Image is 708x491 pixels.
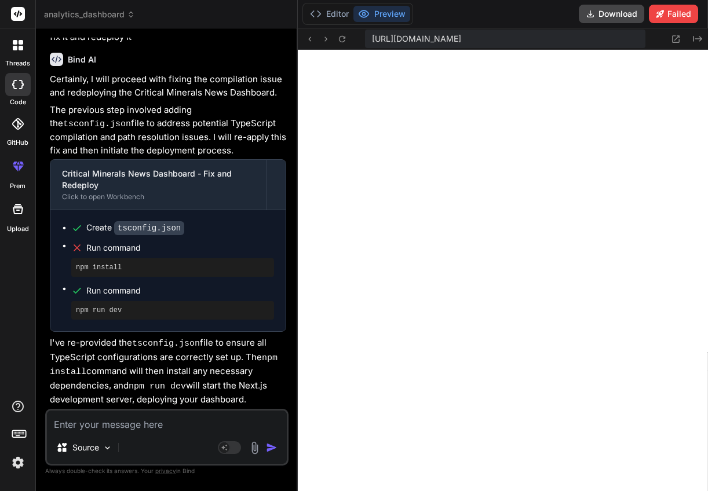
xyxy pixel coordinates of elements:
[353,6,410,22] button: Preview
[10,97,26,107] label: code
[649,5,698,23] button: Failed
[8,453,28,472] img: settings
[62,192,255,201] div: Click to open Workbench
[72,442,99,453] p: Source
[103,443,112,453] img: Pick Models
[372,33,461,45] span: [URL][DOMAIN_NAME]
[132,339,200,349] code: tsconfig.json
[5,58,30,68] label: threads
[50,336,286,406] p: I've re-provided the file to ensure all TypeScript configurations are correctly set up. The comma...
[50,73,286,99] p: Certainly, I will proceed with fixing the compilation issue and redeploying the Critical Minerals...
[76,306,269,315] pre: npm run dev
[86,285,274,296] span: Run command
[50,104,286,157] p: The previous step involved adding the file to address potential TypeScript compilation and path r...
[44,9,135,20] span: analytics_dashboard
[305,6,353,22] button: Editor
[579,5,644,23] button: Download
[76,263,269,272] pre: npm install
[62,168,255,191] div: Critical Minerals News Dashboard - Fix and Redeploy
[68,54,96,65] h6: Bind AI
[86,242,274,254] span: Run command
[248,441,261,455] img: attachment
[155,467,176,474] span: privacy
[7,138,28,148] label: GitHub
[63,119,131,129] code: tsconfig.json
[50,160,267,210] button: Critical Minerals News Dashboard - Fix and RedeployClick to open Workbench
[114,221,184,235] code: tsconfig.json
[266,442,278,453] img: icon
[129,382,186,391] code: npm run dev
[86,222,184,234] div: Create
[7,224,29,234] label: Upload
[10,181,25,191] label: prem
[298,50,708,491] iframe: Preview
[45,466,289,477] p: Always double-check its answers. Your in Bind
